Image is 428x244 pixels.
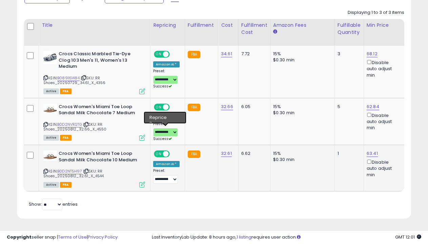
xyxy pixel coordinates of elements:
a: 1 listing [237,234,251,240]
div: Amazon Fees [273,22,332,29]
span: ON [155,104,163,110]
span: All listings currently available for purchase on Amazon [43,88,59,94]
div: ASIN: [43,104,145,140]
div: Last InventoryLab Update: 8 hours ago, requires user action. [152,234,421,241]
span: OFF [169,151,180,157]
img: 319kIbauz2L._SL40_.jpg [43,104,57,114]
div: Fulfillment Cost [241,22,267,36]
a: B0D2NVRSTG [57,122,82,127]
small: FBA [188,104,200,111]
small: FBA [188,150,200,158]
span: | SKU: RR Shoes_20250812_32.66_X_4550 [43,122,107,132]
a: 34.61 [221,50,232,57]
div: Cost [221,22,236,29]
span: ON [155,151,163,157]
span: OFF [169,52,180,57]
div: 7.72 [241,51,265,57]
div: Fulfillment [188,22,215,29]
b: Crocs Classic Marbled Tie-Dye Clog 103 Men's 11, Women's 13 Medium [59,51,141,72]
div: $0.30 min [273,110,329,116]
div: Disable auto adjust min [367,158,399,178]
span: ON [155,52,163,57]
div: 6.05 [241,104,265,110]
small: FBA [188,51,200,58]
span: FBA [60,135,72,141]
a: 32.66 [221,103,233,110]
img: 319kIbauz2L._SL40_.jpg [43,150,57,161]
span: FBA [60,182,72,188]
span: | SKU: RR Shoes_20250729_34.61_X_4356 [43,75,106,85]
a: Privacy Policy [88,234,118,240]
div: seller snap | | [7,234,118,241]
span: All listings currently available for purchase on Amazon [43,135,59,141]
div: Displaying 1 to 3 of 3 items [348,9,404,16]
div: Amazon AI * [153,161,180,167]
b: Crocs Women's Miami Toe Loop Sandal Milk Chocolate 10 Medium [59,150,141,165]
a: B0D2NT5H97 [57,168,82,174]
div: Amazon AI * [153,61,180,67]
span: All listings currently available for purchase on Amazon [43,182,59,188]
div: 15% [273,51,329,57]
span: OFF [169,104,180,110]
img: 416Hcg3fK2L._SL40_.jpg [43,51,57,64]
span: Success [153,136,172,141]
div: Min Price [367,22,402,29]
span: Success [153,84,172,89]
div: Amazon AI * [153,114,180,120]
span: FBA [60,88,72,94]
a: 32.61 [221,150,232,157]
div: 3 [338,51,359,57]
small: Amazon Fees. [273,29,277,35]
span: 2025-09-10 12:01 GMT [395,234,421,240]
a: Terms of Use [58,234,87,240]
div: ASIN: [43,51,145,94]
div: $0.30 min [273,157,329,163]
div: Preset: [153,168,180,184]
div: 15% [273,104,329,110]
span: | SKU: RR Shoes_20250812_32.61_X_4544 [43,168,104,179]
div: Disable auto adjust min [367,59,399,78]
div: 15% [273,150,329,157]
div: Preset: [153,69,180,89]
div: Repricing [153,22,182,29]
span: Show: entries [29,201,78,207]
a: B089161484 [57,75,80,81]
div: Preset: [153,122,180,142]
div: Disable auto adjust min [367,111,399,131]
div: Fulfillable Quantity [338,22,361,36]
div: 6.62 [241,150,265,157]
a: 62.84 [367,103,379,110]
div: Title [42,22,147,29]
div: 1 [338,150,359,157]
strong: Copyright [7,234,32,240]
div: ASIN: [43,150,145,187]
div: $0.30 min [273,57,329,63]
a: 63.41 [367,150,378,157]
a: 68.12 [367,50,378,57]
b: Crocs Women's Miami Toe Loop Sandal Milk Chocolate 7 Medium [59,104,141,118]
div: 5 [338,104,359,110]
